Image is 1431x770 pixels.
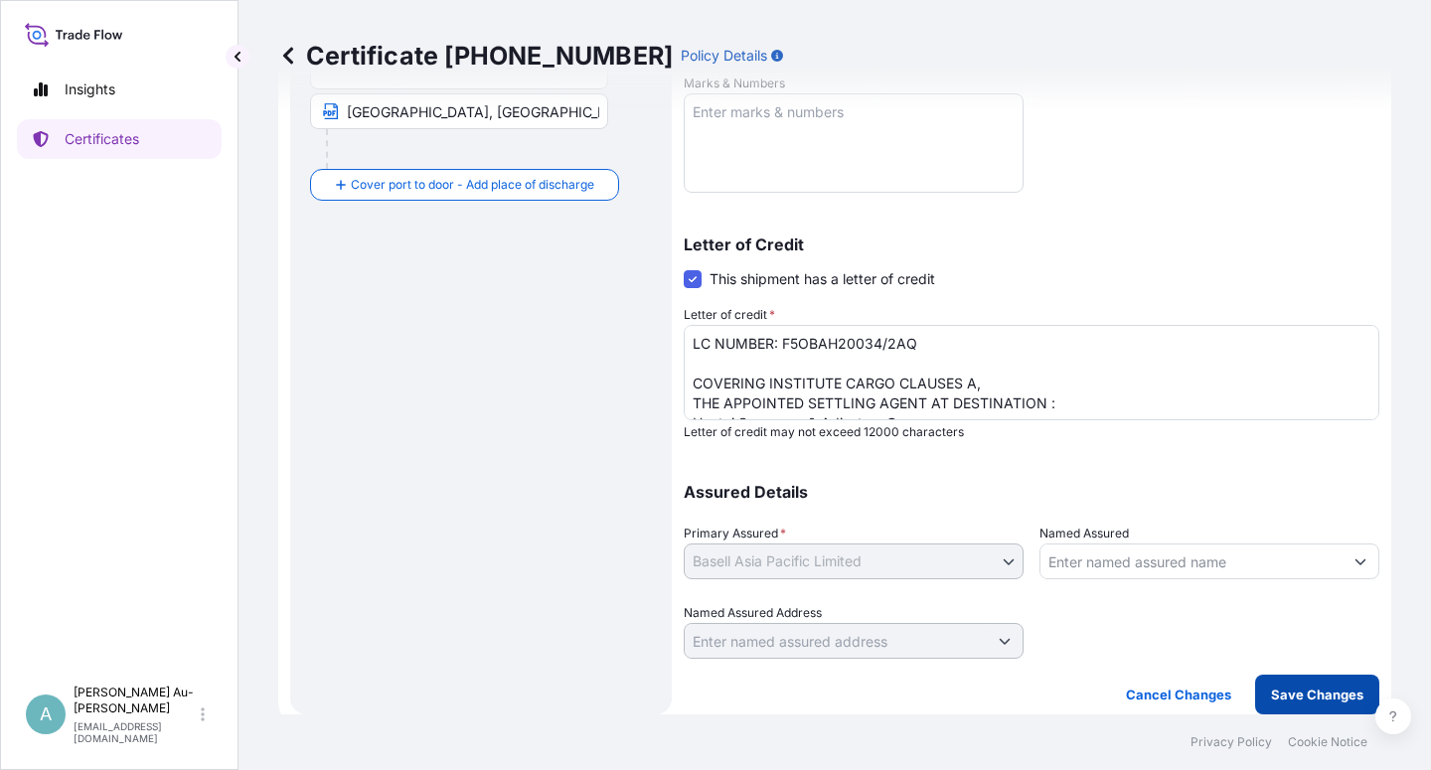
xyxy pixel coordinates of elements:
[684,484,1379,500] p: Assured Details
[40,704,52,724] span: A
[1110,675,1247,714] button: Cancel Changes
[17,70,222,109] a: Insights
[693,551,862,571] span: Basell Asia Pacific Limited
[17,119,222,159] a: Certificates
[74,685,197,716] p: [PERSON_NAME] Au-[PERSON_NAME]
[684,305,775,325] label: Letter of credit
[310,93,608,129] input: Text to appear on certificate
[1126,685,1231,704] p: Cancel Changes
[684,543,1024,579] button: Basell Asia Pacific Limited
[1040,543,1343,579] input: Assured Name
[684,603,822,623] label: Named Assured Address
[1039,524,1129,543] label: Named Assured
[1343,543,1378,579] button: Show suggestions
[685,623,987,659] input: Named Assured Address
[1255,675,1379,714] button: Save Changes
[65,79,115,99] p: Insights
[1191,734,1272,750] a: Privacy Policy
[684,524,786,543] span: Primary Assured
[684,236,1379,252] p: Letter of Credit
[684,325,1379,420] textarea: LC NUMBER: F5OBAH20034/2AQ COVERING INSTITUTE CARGO CLAUSES A, APPOINTED SETTLING AGENT AT DESTIN...
[684,424,1379,440] p: Letter of credit may not exceed 12000 characters
[278,40,673,72] p: Certificate [PHONE_NUMBER]
[1271,685,1363,704] p: Save Changes
[310,169,619,201] button: Cover port to door - Add place of discharge
[681,46,767,66] p: Policy Details
[1288,734,1367,750] a: Cookie Notice
[351,175,594,195] span: Cover port to door - Add place of discharge
[987,623,1023,659] button: Show suggestions
[710,269,935,289] span: This shipment has a letter of credit
[74,720,197,744] p: [EMAIL_ADDRESS][DOMAIN_NAME]
[65,129,139,149] p: Certificates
